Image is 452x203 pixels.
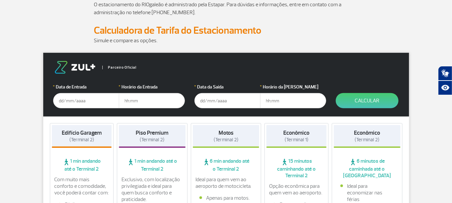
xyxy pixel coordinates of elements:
span: 1 min andando até o Terminal 2 [52,158,112,172]
p: Com muito mais conforto e comodidade, você poderá contar com: [54,176,109,196]
label: Horário da [PERSON_NAME] [260,84,326,90]
input: hh:mm [119,93,185,108]
span: 6 min andando até o Terminal 2 [193,158,260,172]
img: logo-zul.png [53,61,97,74]
strong: Motos [219,129,233,136]
button: Abrir recursos assistivos. [438,81,452,95]
strong: Econômico [354,129,380,136]
input: hh:mm [260,93,326,108]
p: Opção econômica para quem vem ao aeroporto. [269,183,324,196]
span: (Terminal 2) [355,137,379,143]
p: Exclusivo, com localização privilegiada e ideal para quem busca conforto e praticidade. [122,176,183,203]
span: (Terminal 2) [214,137,238,143]
strong: Piso Premium [136,129,168,136]
div: Plugin de acessibilidade da Hand Talk. [438,66,452,95]
input: dd/mm/aaaa [194,93,261,108]
span: (Terminal 1) [285,137,308,143]
p: Ideal para quem vem ao aeroporto de motocicleta. [195,176,257,189]
span: (Terminal 2) [140,137,164,143]
strong: Econômico [284,129,310,136]
span: 1 min andando até o Terminal 2 [119,158,186,172]
p: O estacionamento do RIOgaleão é administrado pela Estapar. Para dúvidas e informações, entre em c... [94,1,358,17]
label: Data da Saída [194,84,261,90]
li: Apenas para motos. [199,195,253,201]
li: Ideal para economizar nas férias [340,183,394,203]
button: Abrir tradutor de língua de sinais. [438,66,452,81]
input: dd/mm/aaaa [53,93,119,108]
strong: Edifício Garagem [62,129,102,136]
button: Calcular [336,93,399,108]
span: 6 minutos de caminhada até o [GEOGRAPHIC_DATA] [334,158,400,179]
h2: Calculadora de Tarifa do Estacionamento [94,24,358,37]
label: Horário da Entrada [119,84,185,90]
p: Simule e compare as opções. [94,37,358,45]
span: 15 minutos caminhando até o Terminal 2 [266,158,327,179]
label: Data de Entrada [53,84,119,90]
span: (Terminal 2) [69,137,94,143]
span: Parceiro Oficial [102,66,136,69]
